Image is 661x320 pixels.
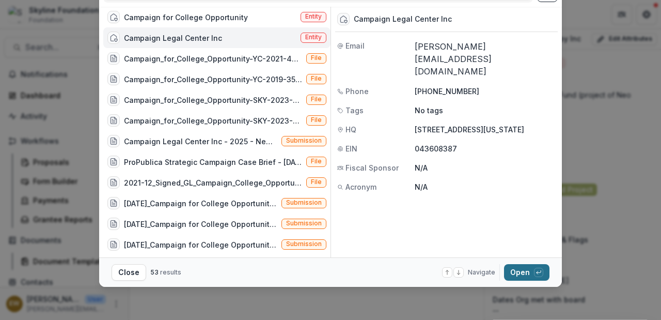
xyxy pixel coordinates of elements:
div: Campaign Legal Center Inc [124,33,222,43]
div: [DATE]_Campaign for College Opportunity_250000 [124,219,277,230]
a: [PERSON_NAME][EMAIL_ADDRESS][DOMAIN_NAME] [415,41,492,77]
p: [STREET_ADDRESS][US_STATE] [415,124,556,135]
div: Campaign for College Opportunity [124,12,248,23]
span: File [311,96,322,103]
span: Submission [286,199,322,206]
div: 2021-12_Signed_GL_Campaign_College_Opportuntiy_YCF.pdf [124,177,302,188]
div: [DATE]_Campaign for College Opportunity_750000 [124,239,277,250]
span: Submission [286,240,322,248]
p: [PHONE_NUMBER] [415,86,556,97]
div: ProPublica Strategic Campaign Case Brief - [DATE] (compressed).pdf [124,157,302,167]
span: Phone [345,86,369,97]
div: Campaign_for_College_Opportunity-YC-2019-35992.pdf [124,74,302,85]
span: 53 [150,268,159,276]
span: Tags [345,105,364,116]
span: File [311,75,322,82]
span: Fiscal Sponsor [345,162,399,173]
span: HQ [345,124,356,135]
span: results [160,268,181,276]
div: Campaign Legal Center Inc - 2025 - New Application [124,136,277,147]
div: [DATE]_Campaign for College Opportunity_200000 [124,198,277,209]
span: File [311,178,322,186]
span: File [311,158,322,165]
span: File [311,54,322,62]
span: Email [345,40,365,51]
span: Entity [305,34,322,41]
div: Campaign_for_College_Opportunity-SKY-2023-58264.pdf [124,95,302,105]
button: Close [112,264,146,281]
span: Submission [286,220,322,227]
span: Submission [286,137,322,144]
p: No tags [415,105,443,116]
p: 043608387 [415,143,556,154]
span: File [311,116,322,124]
div: Campaign_for_College_Opportunity-YC-2021-48296.pdf [124,53,302,64]
button: Open [504,264,549,281]
div: Campaign_for_College_Opportunity-SKY-2023-58264-Grant_Agreement_December_26_2023.docx [124,115,302,126]
p: N/A [415,181,556,192]
span: EIN [345,143,357,154]
p: N/A [415,162,556,173]
span: Navigate [468,268,495,277]
div: Campaign Legal Center Inc [354,15,452,24]
span: Acronym [345,181,376,192]
span: Entity [305,13,322,20]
